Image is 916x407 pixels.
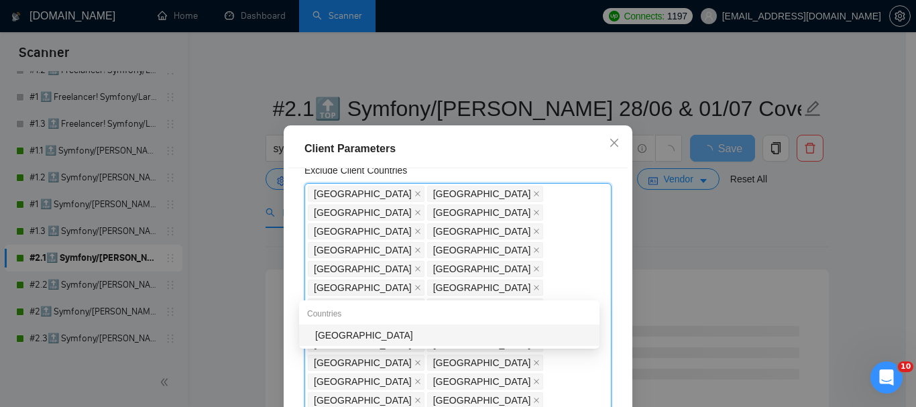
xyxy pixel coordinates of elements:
span: China [427,280,544,296]
div: Ecuador [299,325,599,346]
div: [GEOGRAPHIC_DATA] [315,328,591,343]
span: Azerbaijan [427,223,544,239]
span: [GEOGRAPHIC_DATA] [314,261,412,276]
span: [GEOGRAPHIC_DATA] [433,205,531,220]
span: Uzbekistan [308,223,424,239]
span: Kazakhstan [308,242,424,258]
span: [GEOGRAPHIC_DATA] [433,186,531,201]
span: [GEOGRAPHIC_DATA] [314,186,412,201]
span: [GEOGRAPHIC_DATA] [433,261,531,276]
span: Lebanon [308,355,424,371]
span: close [414,378,421,385]
span: close [414,190,421,197]
span: [GEOGRAPHIC_DATA] [314,243,412,257]
span: [GEOGRAPHIC_DATA] [433,299,531,314]
span: Russia [427,186,544,202]
h5: Exclude Client Countries [304,163,407,178]
span: [GEOGRAPHIC_DATA] [314,374,412,389]
button: Close [596,125,632,162]
span: Sri Lanka [427,355,544,371]
span: close [533,284,540,291]
span: [GEOGRAPHIC_DATA] [433,224,531,239]
span: [GEOGRAPHIC_DATA] [433,243,531,257]
span: [GEOGRAPHIC_DATA] [314,224,412,239]
span: close [533,359,540,366]
div: Client Parameters [304,141,612,157]
span: close [414,397,421,404]
span: [GEOGRAPHIC_DATA] [433,374,531,389]
span: close [414,209,421,216]
span: [GEOGRAPHIC_DATA] [314,355,412,370]
span: Philippines [308,280,424,296]
span: Hong Kong [308,261,424,277]
span: close [533,209,540,216]
span: close [414,228,421,235]
span: close [533,228,540,235]
span: Belarus [308,205,424,221]
span: close [533,378,540,385]
span: close [533,266,540,272]
span: close [533,190,540,197]
iframe: Intercom live chat [870,361,903,394]
span: Egypt [427,298,544,314]
span: India [308,186,424,202]
span: Africa [427,373,544,390]
span: close [414,247,421,253]
span: [GEOGRAPHIC_DATA] [433,355,531,370]
span: close [609,137,620,148]
span: [GEOGRAPHIC_DATA] [314,280,412,295]
span: Indonesia [427,242,544,258]
span: 10 [898,361,913,372]
span: close [414,284,421,291]
span: close [533,247,540,253]
span: [GEOGRAPHIC_DATA] [433,280,531,295]
span: Pakistan [427,205,544,221]
span: close [414,359,421,366]
span: close [414,266,421,272]
span: close [533,397,540,404]
span: [GEOGRAPHIC_DATA] [314,299,412,314]
span: [GEOGRAPHIC_DATA] [314,205,412,220]
span: Yemen [308,373,424,390]
span: Honduras [427,261,544,277]
span: Nigeria [308,298,424,314]
div: Countries [299,303,599,325]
